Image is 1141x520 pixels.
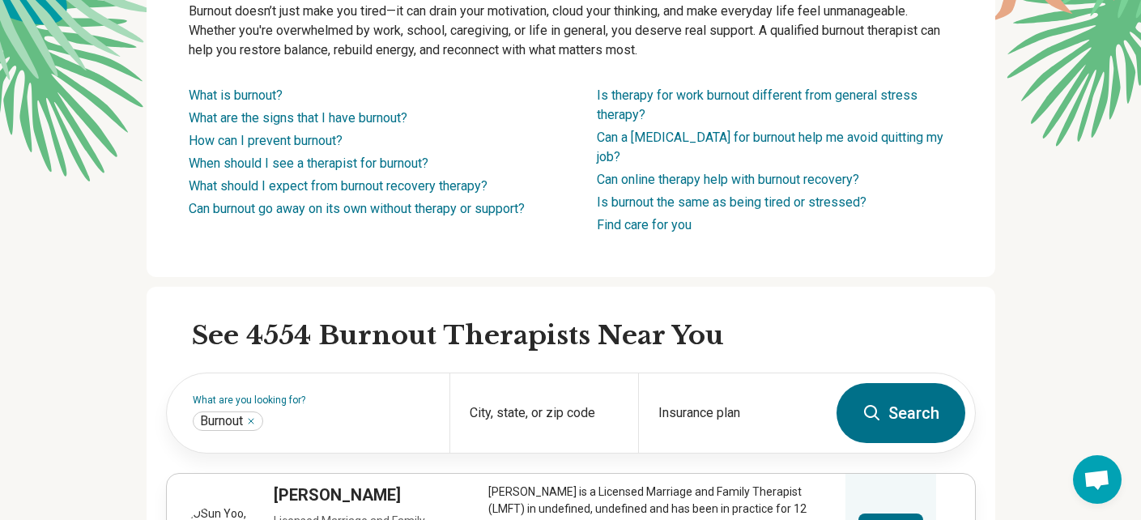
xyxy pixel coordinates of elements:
a: Is therapy for work burnout different from general stress therapy? [597,87,917,122]
a: When should I see a therapist for burnout? [189,156,428,171]
p: Burnout doesn’t just make you tired—it can drain your motivation, cloud your thinking, and make e... [189,2,953,60]
a: What is burnout? [189,87,283,103]
button: Burnout [246,416,256,426]
div: Burnout [193,411,263,431]
a: What are the signs that I have burnout? [189,110,407,126]
a: Find care for you [597,217,692,232]
a: Can burnout go away on its own without therapy or support? [189,201,525,216]
label: What are you looking for? [193,395,430,405]
a: What should I expect from burnout recovery therapy? [189,178,487,194]
a: Can a [MEDICAL_DATA] for burnout help me avoid quitting my job? [597,130,943,164]
h2: See 4554 Burnout Therapists Near You [192,319,976,353]
button: Search [837,383,965,443]
a: Is burnout the same as being tired or stressed? [597,194,866,210]
a: Can online therapy help with burnout recovery? [597,172,859,187]
span: Burnout [200,413,243,429]
a: How can I prevent burnout? [189,133,343,148]
div: Open chat [1073,455,1122,504]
